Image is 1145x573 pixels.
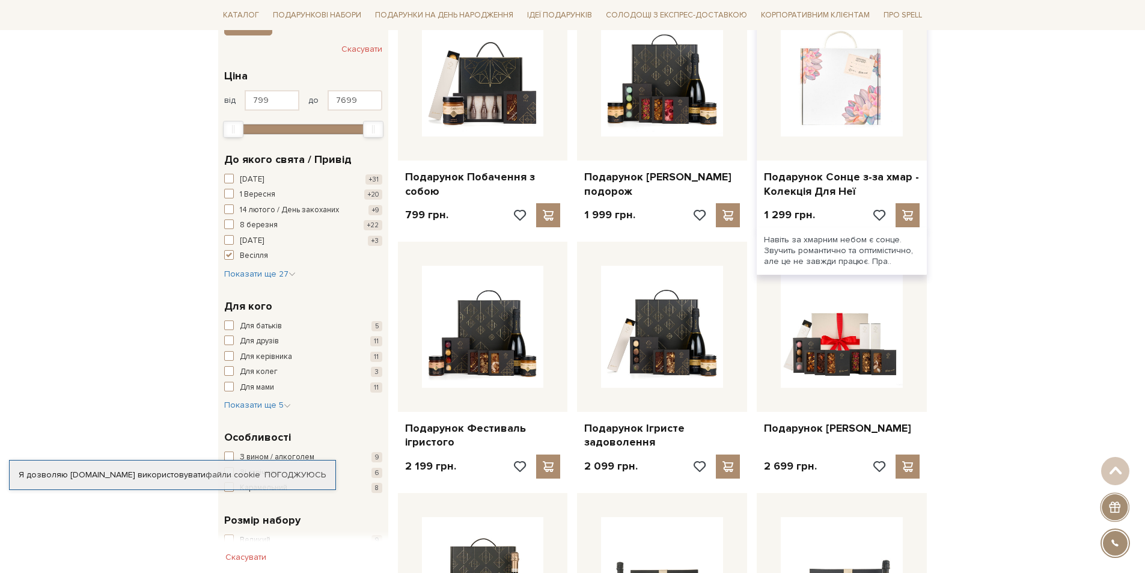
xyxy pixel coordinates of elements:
p: 1 299 грн. [764,208,815,222]
button: 8 березня +22 [224,219,382,231]
a: Корпоративним клієнтам [756,6,875,25]
span: 8 [371,483,382,493]
button: Скасувати [218,548,273,567]
span: Ціна [224,68,248,84]
button: Показати ще 27 [224,268,296,280]
span: Показати ще 5 [224,400,291,410]
a: Подарунок [PERSON_NAME] подорож [584,170,740,198]
p: 2 099 грн. [584,459,638,473]
span: Для кого [224,298,272,314]
a: Подарунки на День народження [370,6,518,25]
button: Для колег 3 [224,366,382,378]
span: від [224,95,236,106]
span: 9 [371,452,382,462]
span: Для батьків [240,320,282,332]
span: Великий [240,535,270,547]
span: 9 [371,535,382,545]
button: [DATE] +3 [224,235,382,247]
button: Для мами 11 [224,382,382,394]
span: 11 [370,336,382,346]
a: Подарункові набори [268,6,366,25]
p: 2 699 грн. [764,459,817,473]
span: Показати ще 27 [224,269,296,279]
span: Особливості [224,429,291,446]
button: З вином / алкоголем 9 [224,452,382,464]
button: Для керівника 11 [224,351,382,363]
button: [DATE] +31 [224,174,382,186]
div: Min [223,121,243,138]
a: Про Spell [879,6,927,25]
span: 14 лютого / День закоханих [240,204,339,216]
a: Подарунок Побачення з собою [405,170,561,198]
button: Скасувати [341,40,382,59]
span: Для друзів [240,336,279,348]
button: Показати ще 5 [224,399,291,411]
button: 1 Вересня +20 [224,189,382,201]
a: Каталог [218,6,264,25]
input: Ціна [245,90,299,111]
span: [DATE] [240,174,264,186]
button: 14 лютого / День закоханих +9 [224,204,382,216]
span: 1 Вересня [240,189,275,201]
button: Великий 9 [224,535,382,547]
span: +9 [368,205,382,215]
span: Розмір набору [224,512,301,529]
p: 1 999 грн. [584,208,635,222]
p: 799 грн. [405,208,448,222]
span: +3 [368,236,382,246]
div: Я дозволяю [DOMAIN_NAME] використовувати [10,470,335,480]
span: 8 березня [240,219,278,231]
div: Max [363,121,383,138]
span: Для керівника [240,351,292,363]
span: Для мами [240,382,274,394]
a: Подарунок Фестиваль ігристого [405,421,561,450]
span: +20 [364,189,382,200]
span: [DATE] [240,235,264,247]
button: Для батьків 5 [224,320,382,332]
span: 11 [370,352,382,362]
span: 3 [371,367,382,377]
span: З вином / алкоголем [240,452,314,464]
span: До якого свята / Привід [224,152,352,168]
a: Ідеї подарунків [522,6,597,25]
a: Погоджуюсь [264,470,326,480]
a: Подарунок Сонце з-за хмар - Колекція Для Неї [764,170,920,198]
a: Подарунок Ігристе задоволення [584,421,740,450]
button: Для друзів 11 [224,336,382,348]
img: Подарунок Сонце з-за хмар - Колекція Для Неї [781,14,903,136]
p: 2 199 грн. [405,459,456,473]
span: Весілля [240,250,268,262]
a: Солодощі з експрес-доставкою [601,5,752,25]
span: Для колег [240,366,278,378]
div: Навіть за хмарним небом є сонце. Звучить романтично та оптимістично, але це не завжди працює. Пра.. [757,227,927,275]
a: файли cookie [206,470,260,480]
span: до [308,95,319,106]
span: 5 [371,321,382,331]
span: +31 [365,174,382,185]
span: 6 [371,468,382,478]
span: 11 [370,382,382,393]
a: Подарунок [PERSON_NAME] [764,421,920,435]
button: Весілля [224,250,382,262]
span: +22 [364,220,382,230]
input: Ціна [328,90,382,111]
